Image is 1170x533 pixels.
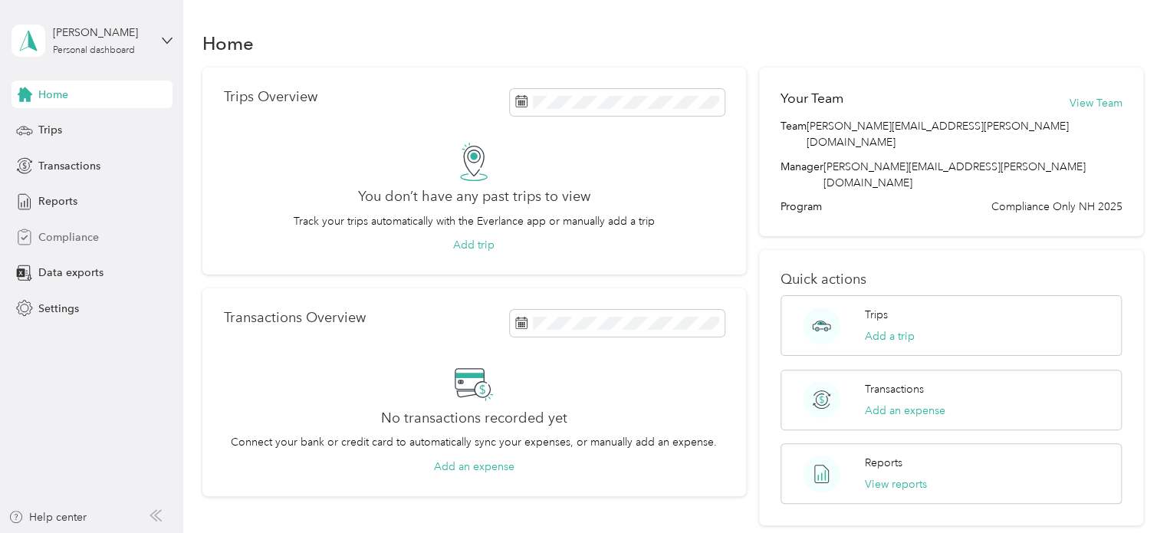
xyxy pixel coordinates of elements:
[38,265,104,281] span: Data exports
[781,159,823,191] span: Manager
[865,476,927,492] button: View reports
[53,46,135,55] div: Personal dashboard
[781,199,822,215] span: Program
[224,89,317,105] p: Trips Overview
[434,459,514,475] button: Add an expense
[294,213,655,229] p: Track your trips automatically with the Everlance app or manually add a trip
[53,25,149,41] div: [PERSON_NAME]
[202,35,254,51] h1: Home
[1069,95,1122,111] button: View Team
[8,509,87,525] button: Help center
[38,193,77,209] span: Reports
[1084,447,1170,533] iframe: Everlance-gr Chat Button Frame
[38,229,99,245] span: Compliance
[865,307,888,323] p: Trips
[781,118,807,150] span: Team
[358,189,590,205] h2: You don’t have any past trips to view
[781,271,1122,288] p: Quick actions
[224,310,366,326] p: Transactions Overview
[865,328,915,344] button: Add a trip
[991,199,1122,215] span: Compliance Only NH 2025
[38,87,68,103] span: Home
[453,237,495,253] button: Add trip
[381,410,567,426] h2: No transactions recorded yet
[781,89,843,108] h2: Your Team
[865,403,945,419] button: Add an expense
[38,301,79,317] span: Settings
[823,160,1086,189] span: [PERSON_NAME][EMAIL_ADDRESS][PERSON_NAME][DOMAIN_NAME]
[231,434,717,450] p: Connect your bank or credit card to automatically sync your expenses, or manually add an expense.
[865,381,924,397] p: Transactions
[807,118,1122,150] span: [PERSON_NAME][EMAIL_ADDRESS][PERSON_NAME][DOMAIN_NAME]
[865,455,902,471] p: Reports
[38,158,100,174] span: Transactions
[38,122,62,138] span: Trips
